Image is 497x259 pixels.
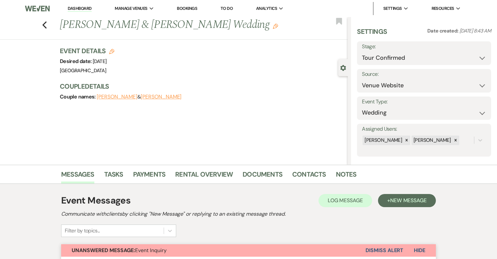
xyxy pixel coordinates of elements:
span: Couple names: [60,93,97,100]
span: [DATE] [93,58,106,65]
span: Desired date: [60,58,93,65]
label: Event Type: [362,97,486,107]
h3: Couple Details [60,82,341,91]
span: Log Message [328,197,363,204]
span: & [97,94,181,100]
h3: Event Details [60,46,114,55]
a: Documents [243,169,282,183]
button: Hide [403,244,436,257]
span: Hide [414,247,425,254]
span: New Message [390,197,427,204]
div: Filter by topics... [65,227,100,235]
h1: [PERSON_NAME] & [PERSON_NAME] Wedding [60,17,288,33]
h1: Event Messages [61,194,130,207]
a: Messages [61,169,94,183]
button: +New Message [378,194,436,207]
button: Log Message [319,194,372,207]
span: Analytics [256,5,277,12]
span: Resources [432,5,454,12]
label: Assigned Users: [362,124,486,134]
a: Tasks [104,169,123,183]
a: Bookings [177,6,197,11]
span: [GEOGRAPHIC_DATA] [60,67,106,74]
button: Close lead details [340,64,346,71]
a: Rental Overview [175,169,233,183]
div: [PERSON_NAME] [412,136,452,145]
img: Weven Logo [25,2,50,15]
button: Dismiss Alert [366,244,403,257]
a: Notes [336,169,357,183]
a: Contacts [292,169,326,183]
label: Stage: [362,42,486,52]
div: [PERSON_NAME] [363,136,403,145]
label: Source: [362,70,486,79]
button: [PERSON_NAME] [97,94,137,99]
a: Payments [133,169,166,183]
a: To Do [221,6,233,11]
span: [DATE] 8:43 AM [460,28,491,34]
button: [PERSON_NAME] [141,94,181,99]
span: Manage Venues [115,5,147,12]
button: Edit [273,23,278,29]
button: Unanswered Message:Event Inquiry [61,244,366,257]
a: Dashboard [68,6,91,12]
span: Event Inquiry [72,247,167,254]
h3: Settings [357,27,387,41]
span: Settings [383,5,402,12]
h2: Communicate with clients by clicking "New Message" or replying to an existing message thread. [61,210,436,218]
span: Date created: [427,28,460,34]
strong: Unanswered Message: [72,247,135,254]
